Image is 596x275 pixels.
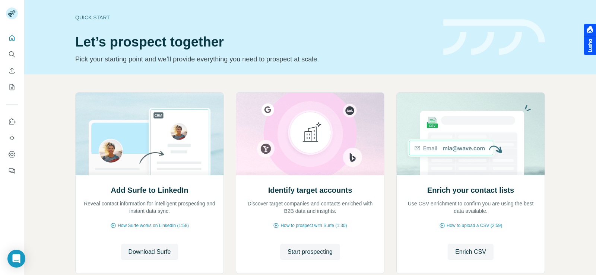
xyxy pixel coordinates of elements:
[6,64,18,77] button: Enrich CSV
[121,244,178,260] button: Download Surfe
[118,222,189,229] span: How Surfe works on LinkedIn (1:58)
[83,200,216,215] p: Reveal contact information for intelligent prospecting and instant data sync.
[396,93,545,175] img: Enrich your contact lists
[288,247,333,256] span: Start prospecting
[455,247,486,256] span: Enrich CSV
[6,148,18,161] button: Dashboard
[111,185,188,195] h2: Add Surfe to LinkedIn
[129,247,171,256] span: Download Surfe
[75,14,434,21] div: Quick start
[75,35,434,49] h1: Let’s prospect together
[6,164,18,178] button: Feedback
[6,131,18,145] button: Use Surfe API
[443,19,545,55] img: banner
[404,200,537,215] p: Use CSV enrichment to confirm you are using the best data available.
[448,244,494,260] button: Enrich CSV
[6,80,18,94] button: My lists
[244,200,377,215] p: Discover target companies and contacts enriched with B2B data and insights.
[75,54,434,64] p: Pick your starting point and we’ll provide everything you need to prospect at scale.
[7,250,25,268] div: Open Intercom Messenger
[6,48,18,61] button: Search
[6,115,18,128] button: Use Surfe on LinkedIn
[268,185,352,195] h2: Identify target accounts
[6,31,18,45] button: Quick start
[427,185,514,195] h2: Enrich your contact lists
[75,93,224,175] img: Add Surfe to LinkedIn
[236,93,384,175] img: Identify target accounts
[280,244,340,260] button: Start prospecting
[280,222,347,229] span: How to prospect with Surfe (1:30)
[447,222,502,229] span: How to upload a CSV (2:59)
